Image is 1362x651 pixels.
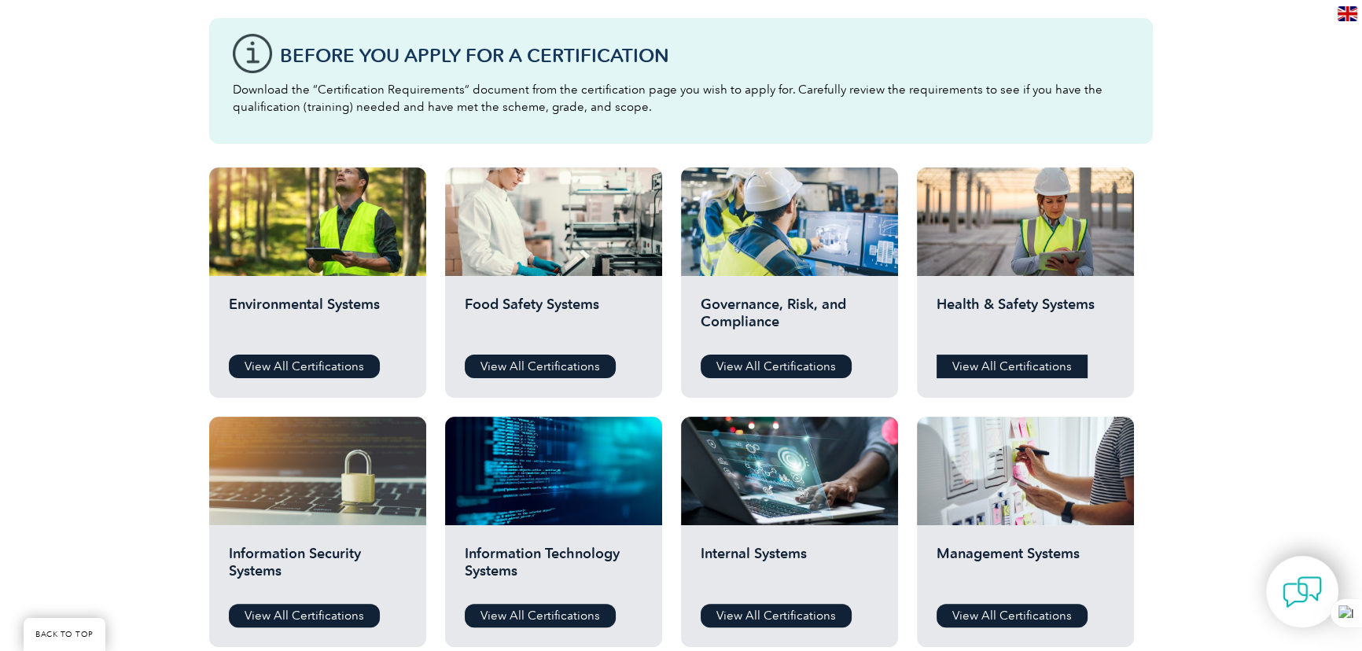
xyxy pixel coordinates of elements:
a: View All Certifications [701,604,852,627]
h3: Before You Apply For a Certification [280,46,1129,65]
h2: Health & Safety Systems [937,296,1114,343]
h2: Environmental Systems [229,296,407,343]
h2: Management Systems [937,545,1114,592]
a: View All Certifications [937,355,1088,378]
h2: Food Safety Systems [465,296,642,343]
a: View All Certifications [229,604,380,627]
h2: Governance, Risk, and Compliance [701,296,878,343]
h2: Internal Systems [701,545,878,592]
a: View All Certifications [937,604,1088,627]
h2: Information Technology Systems [465,545,642,592]
img: en [1338,6,1357,21]
img: contact-chat.png [1283,572,1322,612]
p: Download the “Certification Requirements” document from the certification page you wish to apply ... [233,81,1129,116]
a: View All Certifications [229,355,380,378]
a: View All Certifications [465,604,616,627]
a: View All Certifications [465,355,616,378]
h2: Information Security Systems [229,545,407,592]
a: BACK TO TOP [24,618,105,651]
a: View All Certifications [701,355,852,378]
